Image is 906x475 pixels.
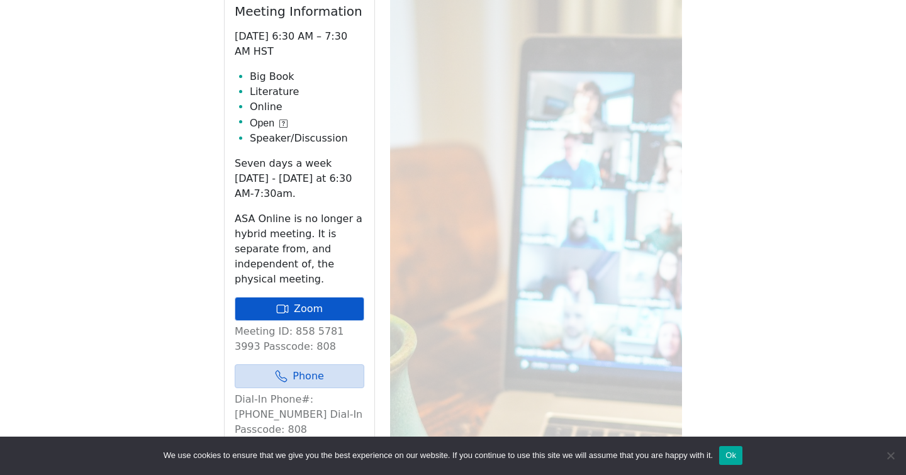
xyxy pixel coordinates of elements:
li: Speaker/Discussion [250,131,364,146]
li: Online [250,99,364,115]
button: Ok [719,446,742,465]
p: Meeting ID: 858 5781 3993 Passcode: 808 [235,324,364,354]
a: Phone [235,364,364,388]
p: ASA Online is no longer a hybrid meeting. It is separate from, and independent of, the physical m... [235,211,364,287]
li: Literature [250,84,364,99]
p: Dial-In Phone#: [PHONE_NUMBER] Dial-In Passcode: 808 [235,392,364,437]
p: [DATE] 6:30 AM – 7:30 AM HST [235,29,364,59]
p: Seven days a week [DATE] - [DATE] at 6:30 AM-7:30am. [235,156,364,201]
button: Open [250,116,288,131]
a: Zoom [235,297,364,321]
span: No [884,449,897,462]
h2: Meeting Information [235,4,364,19]
span: Open [250,116,274,131]
li: Big Book [250,69,364,84]
span: We use cookies to ensure that we give you the best experience on our website. If you continue to ... [164,449,713,462]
